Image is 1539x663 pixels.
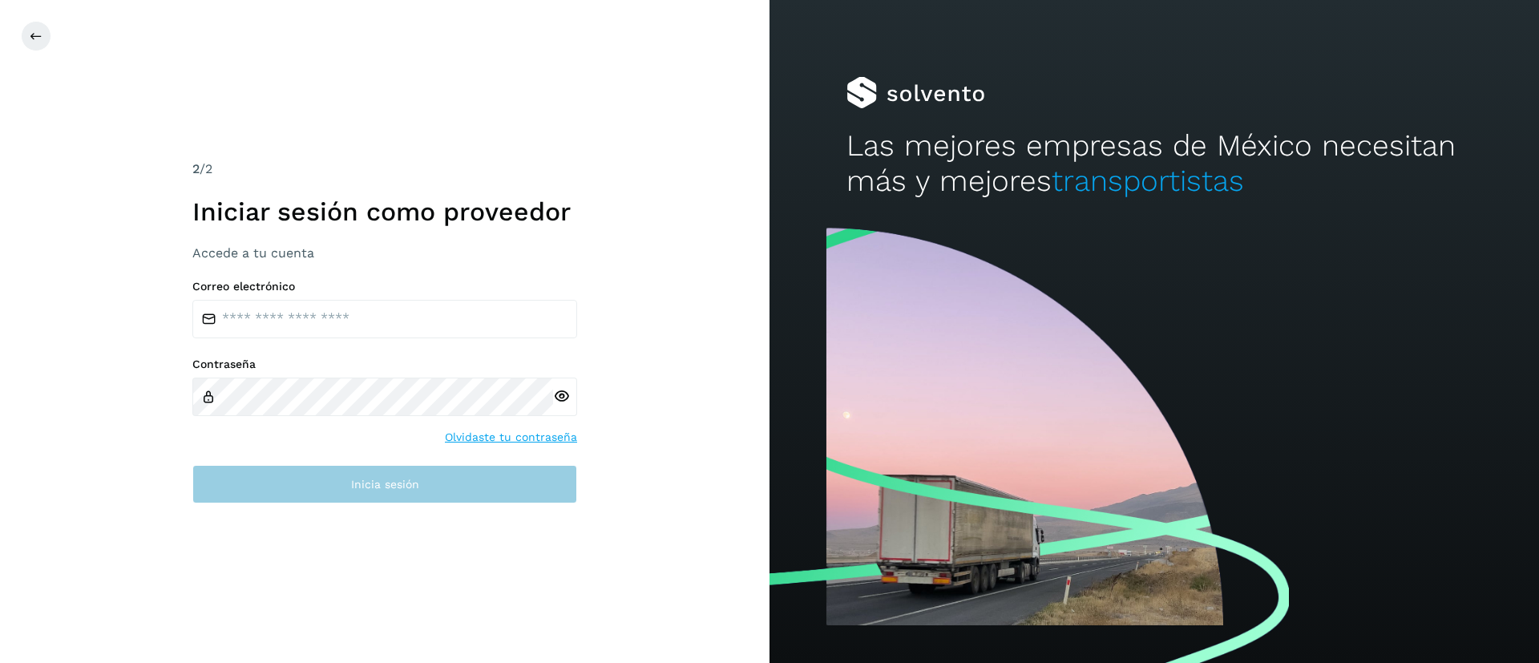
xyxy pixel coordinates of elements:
[192,160,577,179] div: /2
[192,161,200,176] span: 2
[192,280,577,293] label: Correo electrónico
[192,245,577,261] h3: Accede a tu cuenta
[1052,164,1244,198] span: transportistas
[192,465,577,503] button: Inicia sesión
[192,196,577,227] h1: Iniciar sesión como proveedor
[192,358,577,371] label: Contraseña
[351,479,419,490] span: Inicia sesión
[445,429,577,446] a: Olvidaste tu contraseña
[846,128,1462,200] h2: Las mejores empresas de México necesitan más y mejores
